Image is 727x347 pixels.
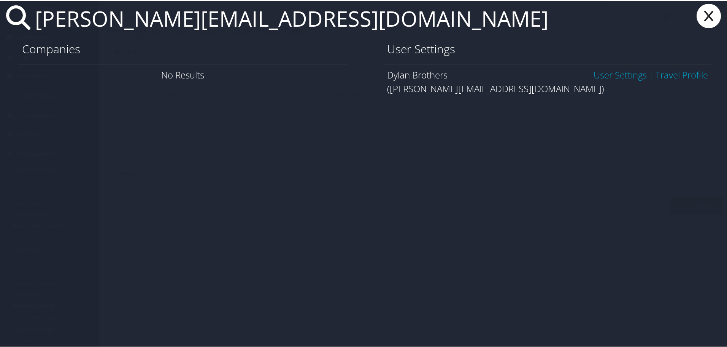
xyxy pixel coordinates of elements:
div: ([PERSON_NAME][EMAIL_ADDRESS][DOMAIN_NAME]) [387,81,708,95]
a: User Settings [594,68,647,80]
span: Dylan Brothers [387,68,448,80]
h1: User Settings [387,40,708,56]
h1: Companies [22,40,343,56]
div: No Results [18,63,347,85]
span: | [647,68,656,80]
a: View OBT Profile [656,68,708,80]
